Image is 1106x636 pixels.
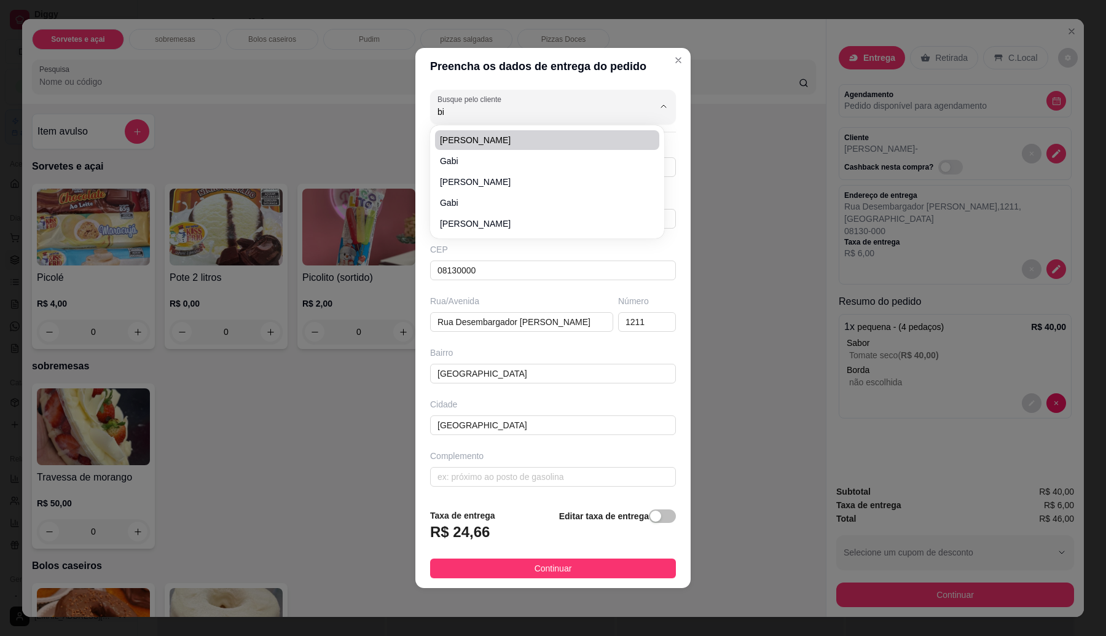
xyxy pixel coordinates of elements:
[430,415,676,435] input: Ex.: Santo André
[430,261,676,280] input: Ex.: 00000-000
[430,450,676,462] div: Complemento
[440,176,642,188] span: [PERSON_NAME]
[535,562,572,575] span: Continuar
[430,243,676,256] div: CEP
[437,94,506,104] label: Busque pelo cliente
[430,398,676,410] div: Cidade
[430,312,613,332] input: Ex.: Rua Oscar Freire
[430,295,613,307] div: Rua/Avenida
[430,522,490,542] h3: R$ 24,66
[440,155,642,167] span: Gabi
[430,347,676,359] div: Bairro
[437,106,634,118] input: Busque pelo cliente
[618,312,676,332] input: Ex.: 44
[559,511,649,521] strong: Editar taxa de entrega
[440,197,642,209] span: gabi
[430,467,676,487] input: ex: próximo ao posto de gasolina
[415,48,691,85] header: Preencha os dados de entrega do pedido
[435,130,659,234] ul: Suggestions
[654,96,673,116] button: Show suggestions
[433,128,662,236] div: Suggestions
[618,295,676,307] div: Número
[669,50,688,70] button: Close
[430,364,676,383] input: Ex.: Bairro Jardim
[430,511,495,520] strong: Taxa de entrega
[440,218,642,230] span: [PERSON_NAME]
[440,134,642,146] span: [PERSON_NAME]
